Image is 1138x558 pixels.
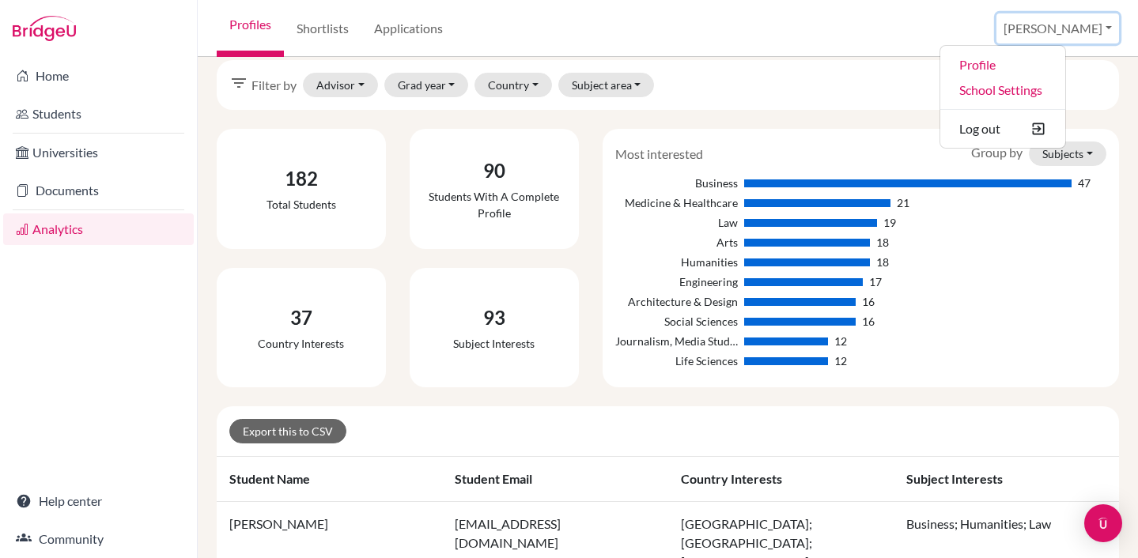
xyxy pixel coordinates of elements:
a: Students [3,98,194,130]
div: Most interested [603,145,715,164]
div: 18 [876,254,889,270]
div: Journalism, Media Studies & Communication [615,333,738,349]
i: filter_list [229,74,248,92]
div: 93 [453,304,535,332]
a: Help center [3,485,194,517]
div: Arts [615,234,738,251]
a: School Settings [940,77,1065,103]
img: Bridge-U [13,16,76,41]
button: Advisor [303,73,378,97]
div: Open Intercom Messenger [1084,504,1122,542]
div: 37 [258,304,344,332]
button: Grad year [384,73,469,97]
div: Total students [267,196,336,213]
button: Country [474,73,552,97]
th: Student name [217,457,442,502]
div: 90 [422,156,566,185]
div: Engineering [615,273,738,290]
button: Subjects [1029,141,1106,166]
div: Subject interests [453,335,535,352]
th: Country interests [668,457,894,502]
a: Analytics [3,213,194,245]
div: Humanities [615,254,738,270]
button: Subject area [558,73,655,97]
div: Business [615,175,738,191]
th: Student email [442,457,667,502]
th: Subject interests [894,457,1119,502]
div: Country interests [258,335,344,352]
button: [PERSON_NAME] [996,13,1119,43]
div: 16 [862,293,875,310]
div: Architecture & Design [615,293,738,310]
div: 21 [897,194,909,211]
div: 16 [862,313,875,330]
a: Universities [3,137,194,168]
ul: [PERSON_NAME] [940,45,1066,149]
div: Group by [959,141,1118,166]
div: Life Sciences [615,353,738,369]
span: Filter by [251,76,297,95]
div: 47 [1078,175,1091,191]
a: Documents [3,175,194,206]
div: Medicine & Healthcare [615,194,738,211]
a: Community [3,523,194,555]
a: Home [3,60,194,92]
button: Log out [940,116,1065,141]
div: Law [615,214,738,231]
div: 12 [834,353,847,369]
div: 17 [869,273,882,290]
div: 182 [267,164,336,193]
div: 18 [876,234,889,251]
div: 19 [883,214,896,231]
a: Profile [940,52,1065,77]
div: 12 [834,333,847,349]
a: Export this to CSV [229,419,346,443]
div: Students with a complete profile [422,188,566,221]
div: Social Sciences [615,313,738,330]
